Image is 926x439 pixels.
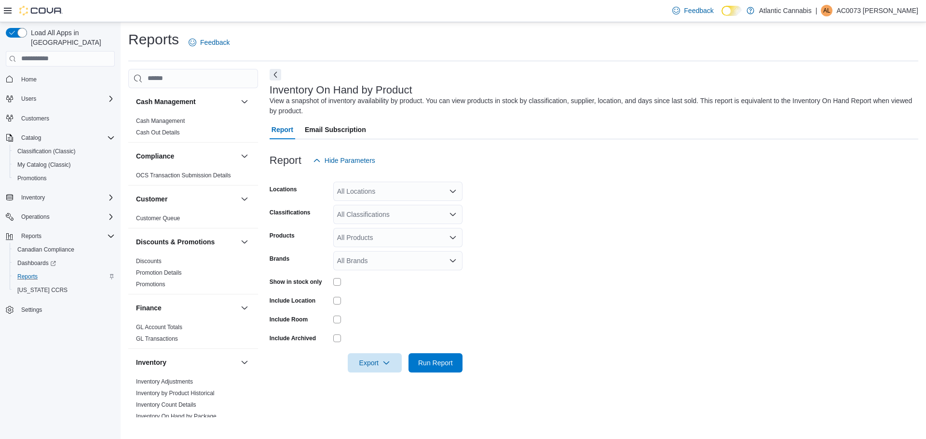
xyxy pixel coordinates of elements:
label: Products [270,232,295,239]
button: [US_STATE] CCRS [10,283,119,297]
button: Users [2,92,119,106]
a: Inventory On Hand by Package [136,413,217,420]
a: Classification (Classic) [14,146,80,157]
span: Classification (Classic) [17,147,76,155]
a: Canadian Compliance [14,244,78,255]
span: Canadian Compliance [17,246,74,253]
label: Classifications [270,209,311,216]
span: Catalog [17,132,115,144]
a: Home [17,74,41,85]
h3: Report [270,155,301,166]
span: Inventory Count Details [136,401,196,409]
a: GL Account Totals [136,324,182,331]
span: Washington CCRS [14,284,115,296]
a: [US_STATE] CCRS [14,284,71,296]
button: Operations [2,210,119,224]
button: Catalog [17,132,45,144]
label: Include Location [270,297,315,305]
span: Inventory [17,192,115,203]
span: Users [17,93,115,105]
a: OCS Transaction Submission Details [136,172,231,179]
button: Reports [10,270,119,283]
span: Customers [21,115,49,122]
span: Load All Apps in [GEOGRAPHIC_DATA] [27,28,115,47]
span: Cash Out Details [136,129,180,136]
a: GL Transactions [136,335,178,342]
button: Customers [2,111,119,125]
a: Customers [17,113,53,124]
button: Home [2,72,119,86]
div: Customer [128,213,258,228]
div: View a snapshot of inventory availability by product. You can view products in stock by classific... [270,96,913,116]
span: Reports [17,273,38,280]
h3: Compliance [136,151,174,161]
h3: Inventory [136,358,166,367]
button: Finance [239,302,250,314]
button: Operations [17,211,54,223]
span: Export [354,353,396,372]
span: Hide Parameters [325,156,375,165]
div: Compliance [128,170,258,185]
button: My Catalog (Classic) [10,158,119,172]
span: Report [272,120,293,139]
span: My Catalog (Classic) [17,161,71,169]
span: AL [823,5,831,16]
button: Reports [2,229,119,243]
button: Classification (Classic) [10,145,119,158]
span: Reports [14,271,115,282]
a: Dashboards [10,256,119,270]
button: Next [270,69,281,80]
a: Promotions [14,173,51,184]
button: Open list of options [449,211,457,218]
a: Inventory by Product Historical [136,390,215,397]
span: Catalog [21,134,41,142]
button: Open list of options [449,234,457,241]
a: Settings [17,304,46,316]
a: Customer Queue [136,215,180,222]
button: Cash Management [136,97,237,106]
button: Finance [136,303,237,313]
button: Discounts & Promotions [136,237,237,247]
button: Customer [136,194,237,204]
span: Dashboards [17,259,56,267]
button: Customer [239,193,250,205]
a: Inventory Count Details [136,401,196,408]
a: Promotions [136,281,165,288]
span: My Catalog (Classic) [14,159,115,171]
input: Dark Mode [722,6,742,16]
span: Feedback [200,38,230,47]
span: Run Report [418,358,453,368]
button: Reports [17,230,45,242]
span: Email Subscription [305,120,366,139]
a: Inventory Adjustments [136,378,193,385]
button: Hide Parameters [309,151,379,170]
label: Brands [270,255,289,263]
span: Promotion Details [136,269,182,277]
a: My Catalog (Classic) [14,159,75,171]
a: Feedback [185,33,233,52]
span: Cash Management [136,117,185,125]
span: Users [21,95,36,103]
div: Discounts & Promotions [128,255,258,294]
button: Catalog [2,131,119,145]
a: Dashboards [14,257,60,269]
h3: Discounts & Promotions [136,237,215,247]
h3: Inventory On Hand by Product [270,84,412,96]
p: Atlantic Cannabis [759,5,812,16]
div: Cash Management [128,115,258,142]
button: Settings [2,303,119,317]
span: GL Transactions [136,335,178,343]
h1: Reports [128,30,179,49]
button: Inventory [2,191,119,204]
span: Customers [17,112,115,124]
button: Inventory [136,358,237,367]
p: AC0073 [PERSON_NAME] [836,5,918,16]
h3: Customer [136,194,167,204]
a: Discounts [136,258,162,265]
span: Canadian Compliance [14,244,115,255]
button: Compliance [136,151,237,161]
span: Inventory Adjustments [136,378,193,386]
label: Include Room [270,316,308,323]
